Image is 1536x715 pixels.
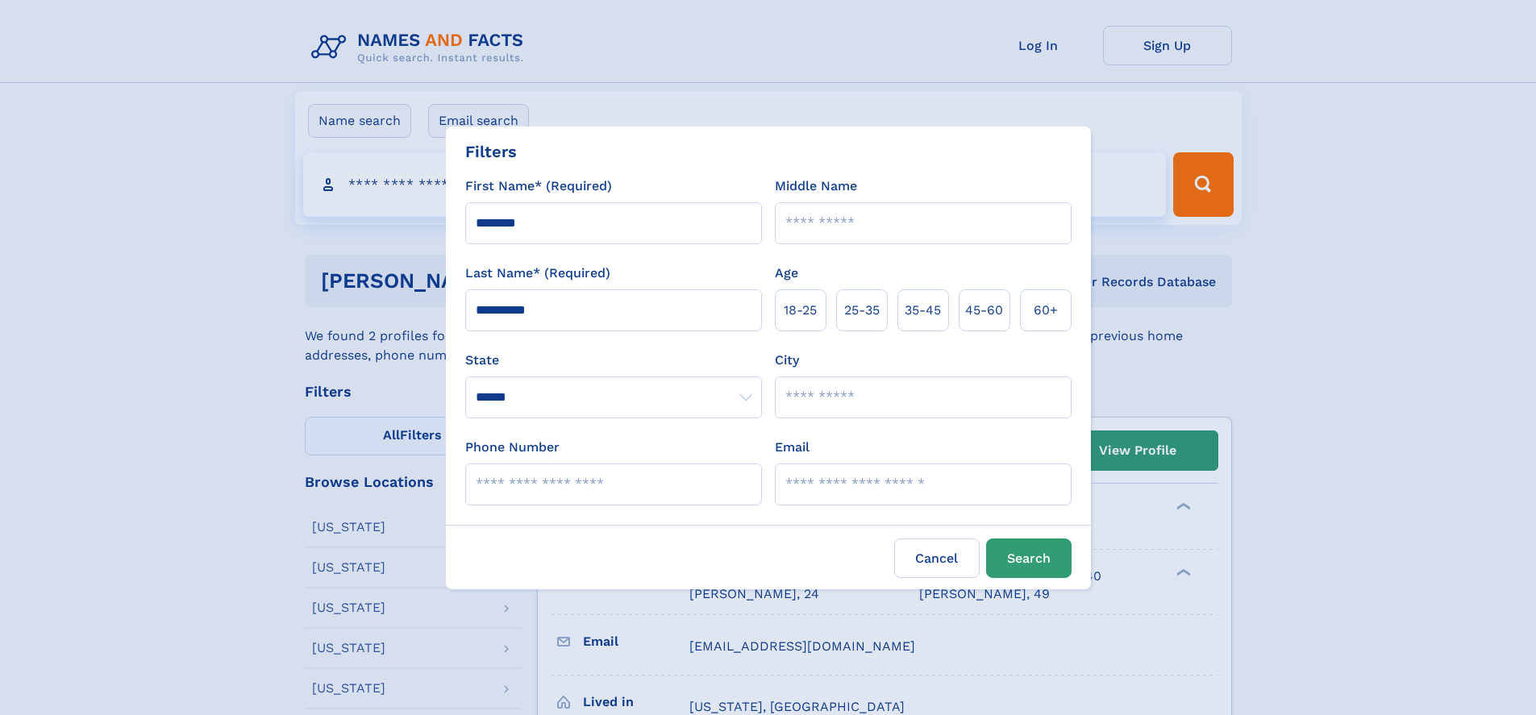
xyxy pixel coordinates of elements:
[465,177,612,196] label: First Name* (Required)
[775,351,799,370] label: City
[775,264,798,283] label: Age
[465,139,517,164] div: Filters
[986,538,1072,578] button: Search
[465,351,762,370] label: State
[465,264,610,283] label: Last Name* (Required)
[894,538,980,578] label: Cancel
[784,301,817,320] span: 18‑25
[465,438,560,457] label: Phone Number
[1034,301,1058,320] span: 60+
[775,177,857,196] label: Middle Name
[844,301,880,320] span: 25‑35
[905,301,941,320] span: 35‑45
[775,438,810,457] label: Email
[965,301,1003,320] span: 45‑60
